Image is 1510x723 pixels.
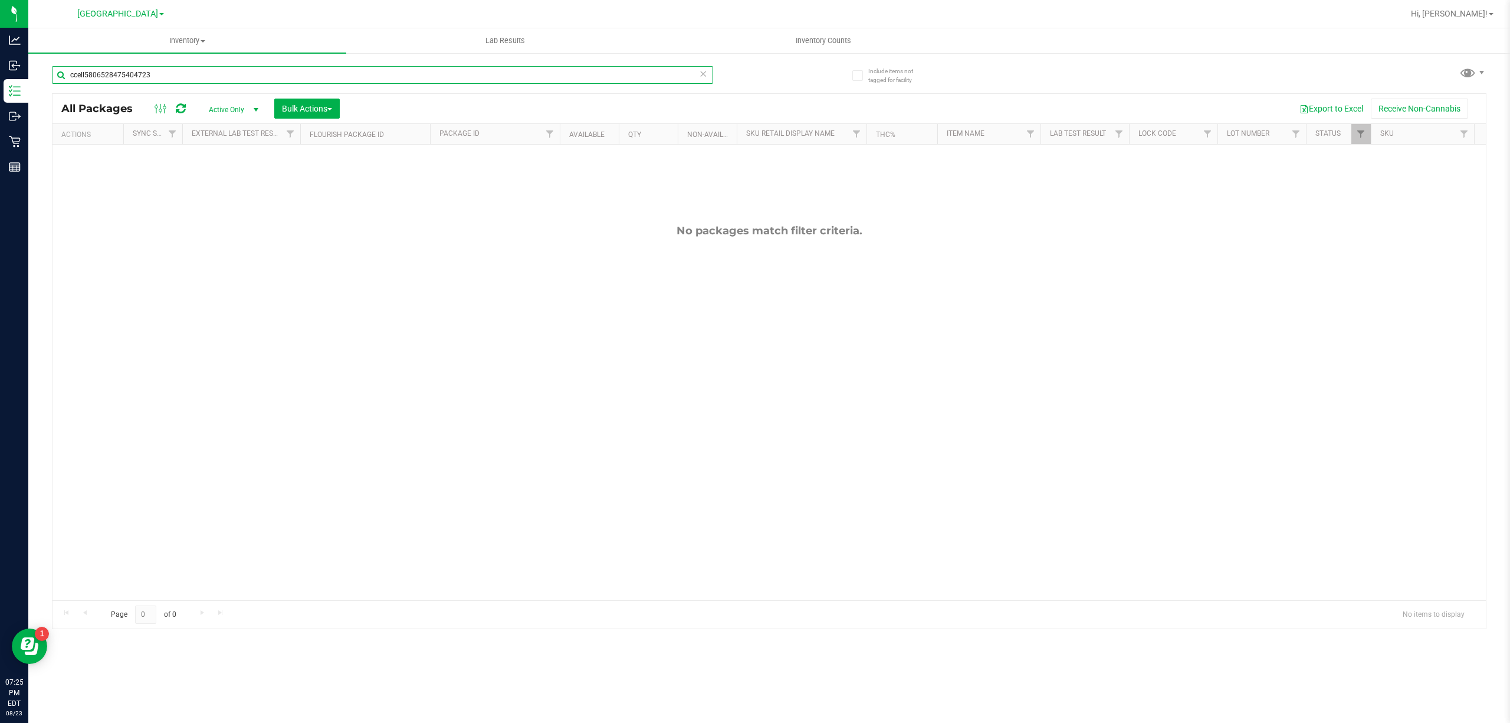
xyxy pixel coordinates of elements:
a: Filter [1286,124,1306,144]
span: Bulk Actions [282,104,332,113]
a: Filter [1021,124,1040,144]
span: Page of 0 [101,606,186,624]
a: Filter [847,124,866,144]
a: External Lab Test Result [192,129,284,138]
div: Actions [61,130,119,139]
span: Clear [699,66,707,81]
a: Lot Number [1227,129,1269,138]
span: [GEOGRAPHIC_DATA] [77,9,158,19]
inline-svg: Inventory [9,85,21,97]
input: Search Package ID, Item Name, SKU, Lot or Part Number... [52,66,713,84]
a: Filter [1198,124,1217,144]
a: Flourish Package ID [310,130,384,139]
button: Export to Excel [1292,99,1371,119]
button: Bulk Actions [274,99,340,119]
a: Sync Status [133,129,178,138]
a: Filter [281,124,300,144]
iframe: Resource center unread badge [35,627,49,641]
a: Lab Results [346,28,664,53]
span: No items to display [1393,606,1474,623]
a: Sku Retail Display Name [746,129,835,138]
a: Package ID [439,129,480,138]
a: Non-Available [687,130,740,139]
a: SKU [1380,129,1394,138]
span: Inventory [28,35,346,46]
a: Inventory [28,28,346,53]
inline-svg: Inbound [9,60,21,71]
a: Lock Code [1138,129,1176,138]
p: 08/23 [5,709,23,718]
a: Available [569,130,605,139]
a: Item Name [947,129,984,138]
a: Lab Test Result [1050,129,1106,138]
a: Filter [1351,124,1371,144]
a: Filter [1455,124,1474,144]
a: Inventory Counts [664,28,982,53]
a: Qty [628,130,641,139]
button: Receive Non-Cannabis [1371,99,1468,119]
span: Hi, [PERSON_NAME]! [1411,9,1488,18]
span: Inventory Counts [780,35,867,46]
a: Filter [540,124,560,144]
span: All Packages [61,102,145,115]
a: Status [1315,129,1341,138]
inline-svg: Retail [9,136,21,148]
p: 07:25 PM EDT [5,677,23,709]
div: No packages match filter criteria. [52,224,1486,237]
a: Filter [163,124,182,144]
span: Include items not tagged for facility [868,67,927,84]
iframe: Resource center [12,629,47,664]
inline-svg: Analytics [9,34,21,46]
inline-svg: Outbound [9,110,21,122]
a: Filter [1109,124,1129,144]
span: Lab Results [470,35,541,46]
inline-svg: Reports [9,161,21,173]
a: THC% [876,130,895,139]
